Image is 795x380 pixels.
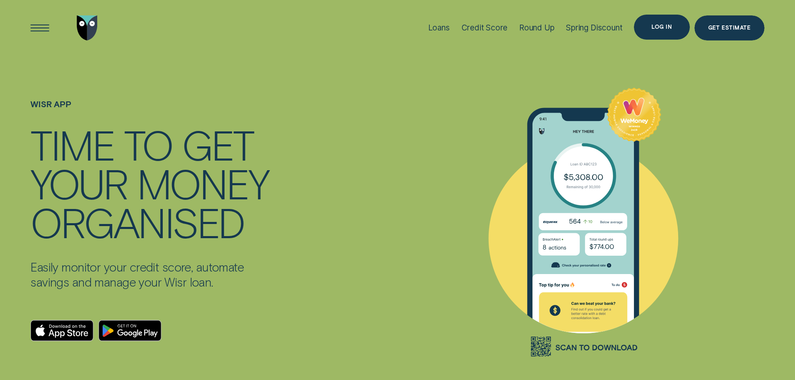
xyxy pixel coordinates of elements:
div: MONEY [137,164,268,202]
div: Loans [428,23,450,33]
p: Easily monitor your credit score, automate savings and manage your Wisr loan. [30,259,272,289]
h4: TIME TO GET YOUR MONEY ORGANISED [30,125,272,241]
div: YOUR [30,164,127,202]
a: Android App on Google Play [98,320,162,341]
a: Download on the App Store [30,320,93,341]
button: Log in [634,15,689,40]
div: Credit Score [462,23,508,33]
div: Round Up [519,23,555,33]
div: Spring Discount [566,23,622,33]
div: TIME [30,125,114,164]
div: ORGANISED [30,202,244,241]
a: Get Estimate [694,15,765,40]
button: Open Menu [28,15,53,40]
div: TO [124,125,172,164]
div: Log in [651,25,672,30]
h1: WISR APP [30,99,272,125]
div: GET [182,125,253,164]
img: Wisr [77,15,98,40]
